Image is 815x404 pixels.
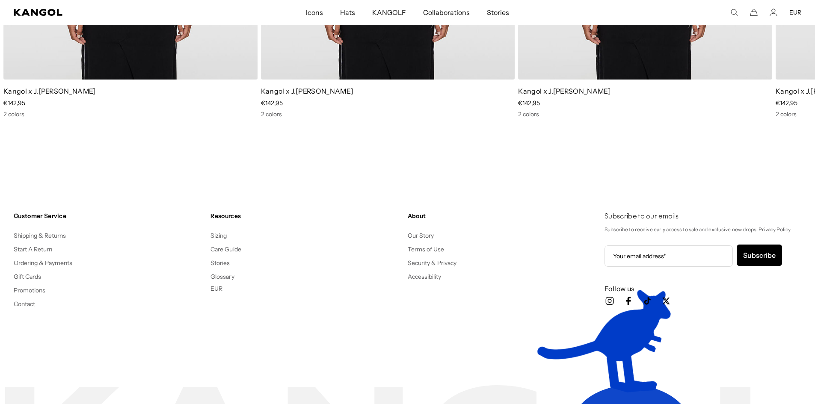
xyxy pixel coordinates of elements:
a: Care Guide [210,245,241,253]
h4: Customer Service [14,212,204,220]
a: Kangol x J.[PERSON_NAME] [518,87,611,95]
span: €142,95 [3,99,25,107]
a: Contact [14,300,35,308]
h4: Subscribe to our emails [605,212,801,221]
button: EUR [789,9,801,16]
a: Terms of Use [408,245,444,253]
summary: Search here [730,9,738,16]
div: 2 colors [261,110,515,118]
button: EUR [210,285,222,292]
a: Account [770,9,777,16]
a: Kangol x J.[PERSON_NAME] [261,87,353,95]
a: Start A Return [14,245,52,253]
a: Gift Cards [14,273,41,280]
a: Security & Privacy [408,259,457,267]
a: Stories [210,259,230,267]
h4: Resources [210,212,400,220]
a: Glossary [210,273,234,280]
a: Our Story [408,232,434,239]
a: Accessibility [408,273,441,280]
a: Kangol x J.[PERSON_NAME] [3,87,96,95]
a: Promotions [14,286,45,294]
button: Subscribe [737,245,782,266]
div: 2 colors [3,110,258,118]
h3: Follow us [605,284,801,293]
span: €142,95 [518,99,540,107]
span: €142,95 [261,99,283,107]
a: Shipping & Returns [14,232,66,239]
a: Ordering & Payments [14,259,73,267]
a: Sizing [210,232,227,239]
span: €142,95 [776,99,797,107]
p: Subscribe to receive early access to sale and exclusive new drops. Privacy Policy [605,225,801,234]
h4: About [408,212,598,220]
button: Cart [750,9,758,16]
div: 2 colors [518,110,772,118]
a: Kangol [14,9,203,16]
